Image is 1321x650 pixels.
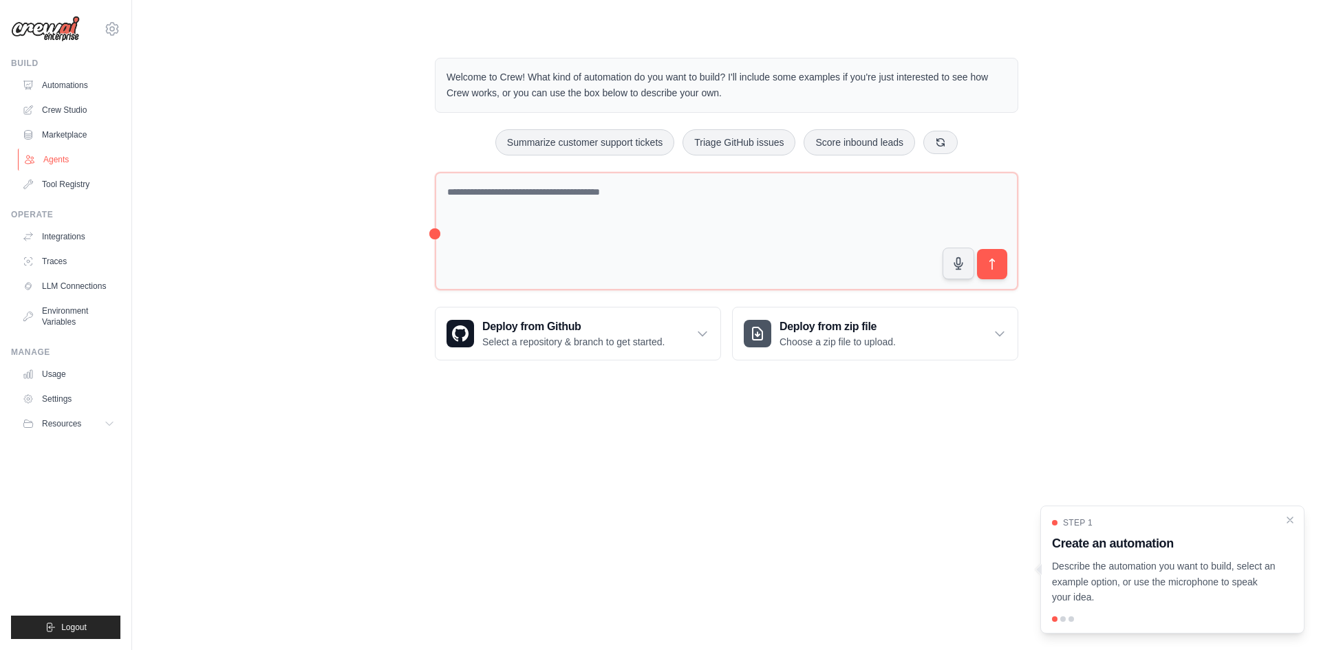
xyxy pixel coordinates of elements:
[17,300,120,333] a: Environment Variables
[11,209,120,220] div: Operate
[17,173,120,195] a: Tool Registry
[780,318,896,335] h3: Deploy from zip file
[17,413,120,435] button: Resources
[1052,534,1276,553] h3: Create an automation
[1063,517,1093,528] span: Step 1
[42,418,81,429] span: Resources
[17,250,120,272] a: Traces
[11,58,120,69] div: Build
[1285,514,1296,526] button: Close walkthrough
[17,363,120,385] a: Usage
[1252,584,1321,650] iframe: Chat Widget
[17,74,120,96] a: Automations
[780,335,896,349] p: Choose a zip file to upload.
[804,129,915,155] button: Score inbound leads
[683,129,795,155] button: Triage GitHub issues
[11,347,120,358] div: Manage
[495,129,674,155] button: Summarize customer support tickets
[482,318,665,335] h3: Deploy from Github
[17,388,120,410] a: Settings
[61,622,87,633] span: Logout
[17,124,120,146] a: Marketplace
[17,226,120,248] a: Integrations
[17,275,120,297] a: LLM Connections
[447,69,1007,101] p: Welcome to Crew! What kind of automation do you want to build? I'll include some examples if you'...
[17,99,120,121] a: Crew Studio
[18,149,122,171] a: Agents
[1052,559,1276,605] p: Describe the automation you want to build, select an example option, or use the microphone to spe...
[11,16,80,42] img: Logo
[11,616,120,639] button: Logout
[482,335,665,349] p: Select a repository & branch to get started.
